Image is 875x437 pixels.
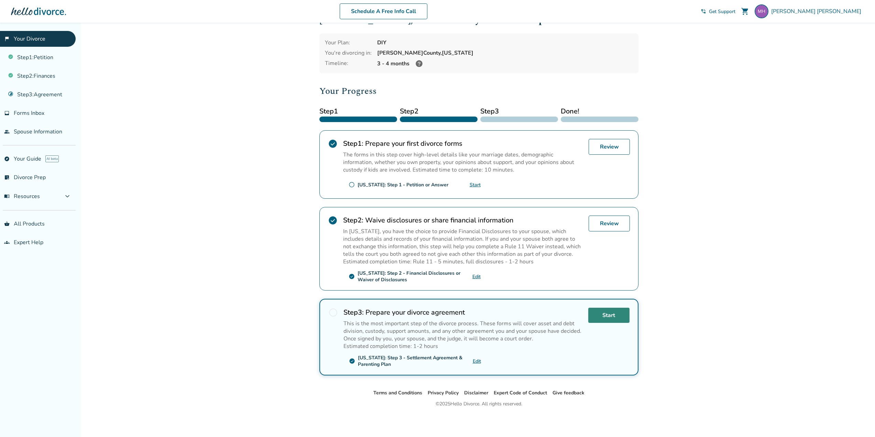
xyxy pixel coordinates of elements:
[343,139,583,148] h2: Prepare your first divorce forms
[701,9,706,14] span: phone_in_talk
[343,228,583,258] p: In [US_STATE], you have the choice to provide Financial Disclosures to your spouse, which include...
[343,258,583,265] p: Estimated completion time: Rule 11 - 5 minutes, full disclosures - 1-2 hours
[470,182,481,188] a: Start
[377,49,633,57] div: [PERSON_NAME] County, [US_STATE]
[343,308,364,317] strong: Step 3 :
[325,49,372,57] div: You're divorcing in:
[343,139,363,148] strong: Step 1 :
[553,389,584,397] li: Give feedback
[343,308,583,317] h2: Prepare your divorce agreement
[709,8,735,15] span: Get Support
[494,390,547,396] a: Expert Code of Conduct
[377,39,633,46] div: DIY
[473,358,481,364] a: Edit
[343,216,363,225] strong: Step 2 :
[328,139,338,149] span: check_circle
[480,106,558,117] span: Step 3
[4,240,10,245] span: groups
[464,389,488,397] li: Disclaimer
[589,139,630,155] a: Review
[436,400,522,408] div: © 2025 Hello Divorce. All rights reserved.
[377,59,633,68] div: 3 - 4 months
[373,390,422,396] a: Terms and Conditions
[319,106,397,117] span: Step 1
[4,110,10,116] span: inbox
[349,273,355,280] span: check_circle
[4,156,10,162] span: explore
[4,175,10,180] span: list_alt_check
[4,221,10,227] span: shopping_basket
[343,320,583,342] p: This is the most important step of the divorce process. These forms will cover asset and debt div...
[319,84,638,98] h2: Your Progress
[358,270,472,283] div: [US_STATE]: Step 2 - Financial Disclosures or Waiver of Disclosures
[14,109,44,117] span: Forms Inbox
[428,390,459,396] a: Privacy Policy
[841,404,875,437] iframe: Chat Widget
[340,3,427,19] a: Schedule A Free Info Call
[325,59,372,68] div: Timeline:
[4,36,10,42] span: flag_2
[325,39,372,46] div: Your Plan:
[4,193,40,200] span: Resources
[349,182,355,188] span: radio_button_unchecked
[4,129,10,134] span: people
[472,273,481,280] a: Edit
[328,308,338,317] span: radio_button_unchecked
[45,155,59,162] span: AI beta
[741,7,749,15] span: shopping_cart
[343,342,583,350] p: Estimated completion time: 1-2 hours
[4,194,10,199] span: menu_book
[589,216,630,231] a: Review
[343,216,583,225] h2: Waive disclosures or share financial information
[328,216,338,225] span: check_circle
[755,4,768,18] img: mherrick32@gmail.com
[349,358,355,364] span: check_circle
[358,354,473,368] div: [US_STATE]: Step 3 - Settlement Agreement & Parenting Plan
[771,8,864,15] span: [PERSON_NAME] [PERSON_NAME]
[343,151,583,174] p: The forms in this step cover high-level details like your marriage dates, demographic information...
[400,106,478,117] span: Step 2
[588,308,630,323] a: Start
[701,8,735,15] a: phone_in_talkGet Support
[63,192,72,200] span: expand_more
[561,106,638,117] span: Done!
[358,182,448,188] div: [US_STATE]: Step 1 - Petition or Answer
